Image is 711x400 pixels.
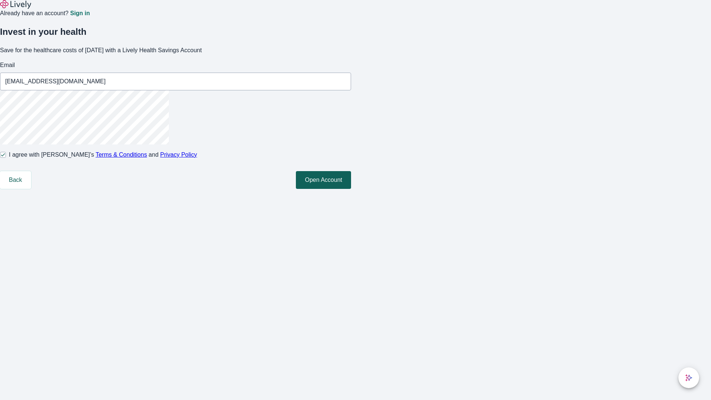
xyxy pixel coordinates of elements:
button: chat [678,367,699,388]
svg: Lively AI Assistant [685,374,692,381]
a: Sign in [70,10,90,16]
span: I agree with [PERSON_NAME]’s and [9,150,197,159]
a: Privacy Policy [160,151,197,158]
button: Open Account [296,171,351,189]
a: Terms & Conditions [96,151,147,158]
